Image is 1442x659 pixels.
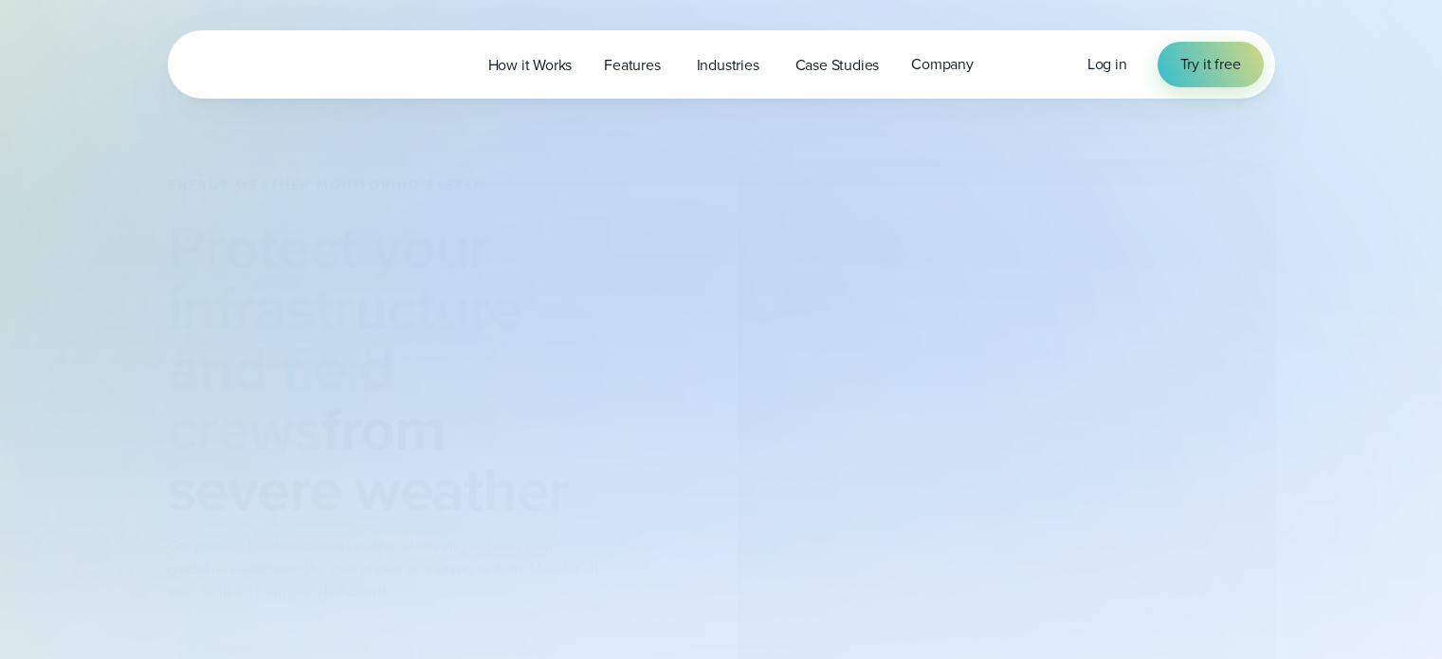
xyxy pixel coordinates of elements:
span: Industries [697,54,759,77]
span: Try it free [1180,53,1241,76]
span: Log in [1087,53,1127,75]
span: How it Works [488,54,573,77]
a: Try it free [1158,42,1264,87]
a: Log in [1087,53,1127,76]
span: Case Studies [795,54,880,77]
a: How it Works [472,46,589,84]
span: Features [604,54,660,77]
span: Company [911,53,974,76]
a: Case Studies [779,46,896,84]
